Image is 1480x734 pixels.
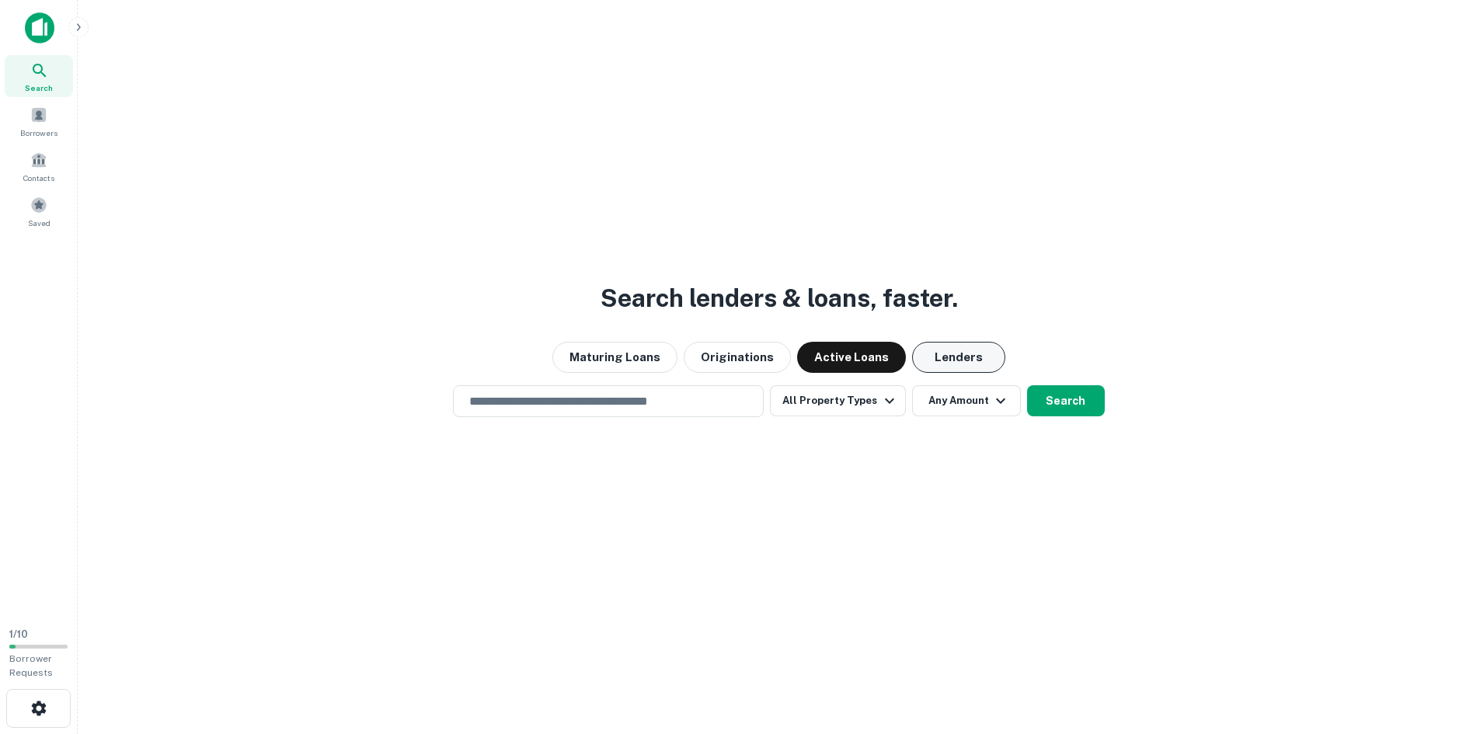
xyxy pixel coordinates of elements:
[9,628,28,640] span: 1 / 10
[770,385,905,416] button: All Property Types
[28,217,50,229] span: Saved
[9,653,53,678] span: Borrower Requests
[552,342,677,373] button: Maturing Loans
[912,385,1021,416] button: Any Amount
[912,342,1005,373] button: Lenders
[25,12,54,43] img: capitalize-icon.png
[25,82,53,94] span: Search
[5,100,73,142] a: Borrowers
[684,342,791,373] button: Originations
[601,280,958,317] h3: Search lenders & loans, faster.
[20,127,57,139] span: Borrowers
[5,145,73,187] a: Contacts
[5,55,73,97] a: Search
[797,342,906,373] button: Active Loans
[23,172,54,184] span: Contacts
[1402,610,1480,684] iframe: Chat Widget
[5,190,73,232] a: Saved
[1027,385,1105,416] button: Search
